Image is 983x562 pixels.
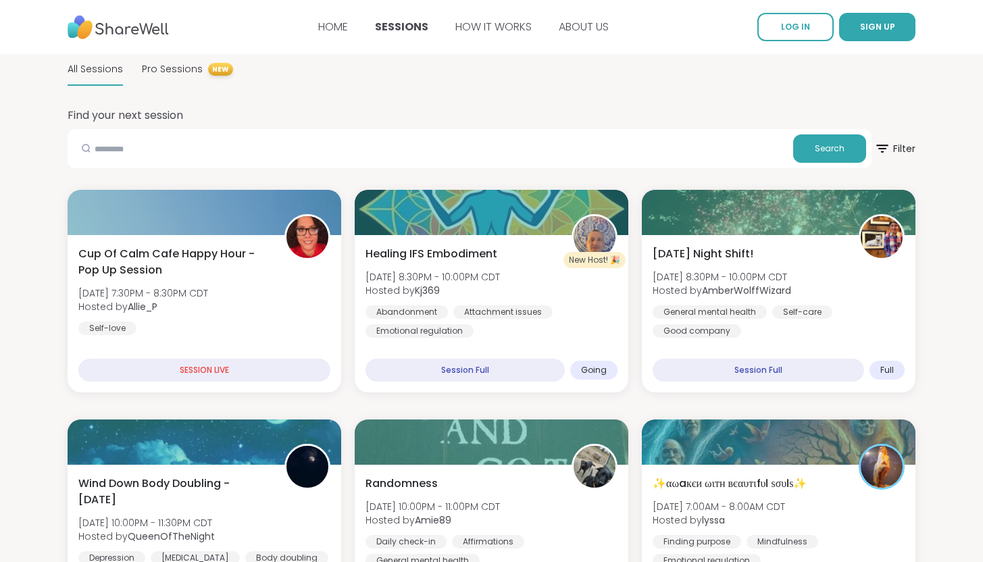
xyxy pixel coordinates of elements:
div: New Host! 🎉 [563,252,626,268]
div: Abandonment [366,305,448,319]
div: Self-love [78,322,136,335]
div: Session Full [653,359,864,382]
span: Wind Down Body Doubling - [DATE] [78,476,270,508]
span: [DATE] 7:30PM - 8:30PM CDT [78,286,208,300]
div: Session Full [366,359,565,382]
b: Kj369 [415,284,440,297]
span: [DATE] 8:30PM - 10:00PM CDT [366,270,500,284]
span: Randomness [366,476,438,492]
span: [DATE] 10:00PM - 11:30PM CDT [78,516,215,530]
span: Hosted by [653,284,791,297]
a: HOW IT WORKS [455,19,532,34]
div: SESSION LIVE [78,359,330,382]
span: SIGN UP [860,21,895,32]
span: NEW [208,63,233,76]
span: [DATE] 10:00PM - 11:00PM CDT [366,500,500,513]
span: LOG IN [781,21,810,32]
a: LOG IN [757,13,834,41]
b: Amie89 [415,513,451,527]
div: Attachment issues [453,305,553,319]
span: Healing IFS Embodiment [366,246,497,262]
img: Allie_P [286,216,328,258]
span: [DATE] Night Shift! [653,246,753,262]
button: SIGN UP [839,13,915,41]
span: Hosted by [653,513,785,527]
b: lyssa [702,513,725,527]
span: Pro Sessions [142,62,203,76]
span: Filter [874,132,915,165]
div: Daily check-in [366,535,447,548]
img: Kj369 [574,216,615,258]
img: ShareWell Nav Logo [68,9,169,46]
div: General mental health [653,305,767,319]
span: Hosted by [366,284,500,297]
div: Finding purpose [653,535,741,548]
a: HOME [318,19,348,34]
a: ABOUT US [559,19,609,34]
img: AmberWolffWizard [861,216,903,258]
div: Good company [653,324,741,338]
div: Self-care [772,305,832,319]
span: Hosted by [78,530,215,543]
button: Filter [874,129,915,168]
div: Affirmations [452,535,524,548]
span: Search [815,143,845,155]
button: Search [793,134,866,163]
img: Amie89 [574,446,615,488]
span: Going [581,365,607,376]
span: [DATE] 7:00AM - 8:00AM CDT [653,500,785,513]
img: lyssa [861,446,903,488]
span: Hosted by [78,300,208,313]
span: All Sessions [68,62,123,76]
b: AmberWolffWizard [702,284,791,297]
div: Emotional regulation [366,324,474,338]
b: QueenOfTheNight [128,530,215,543]
h2: Find your next session [68,107,183,124]
span: ✨αωaкєи ωιтн вєαυтιfυℓ ѕσυℓѕ✨ [653,476,807,492]
span: Hosted by [366,513,500,527]
img: QueenOfTheNight [286,446,328,488]
div: Mindfulness [747,535,818,548]
span: [DATE] 8:30PM - 10:00PM CDT [653,270,791,284]
a: SESSIONS [375,19,428,34]
span: Full [880,365,894,376]
b: Allie_P [128,300,157,313]
span: Cup Of Calm Cafe Happy Hour - Pop Up Session [78,246,270,278]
